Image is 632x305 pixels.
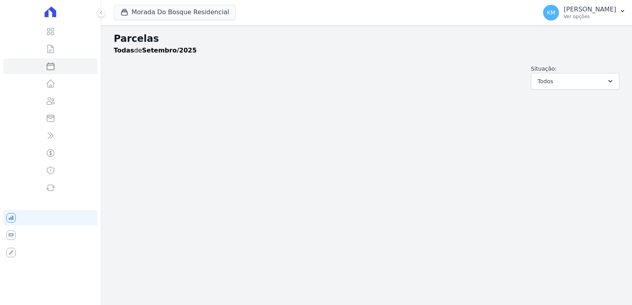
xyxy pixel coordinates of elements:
button: Todos [531,73,619,90]
h2: Parcelas [114,32,619,46]
button: Morada Do Bosque Residencial [114,5,236,20]
p: [PERSON_NAME] [564,6,616,13]
strong: Setembro/2025 [142,47,197,54]
span: KM [547,10,555,15]
span: Todos [538,77,553,86]
p: de [114,46,197,55]
button: KM [PERSON_NAME] Ver opções [537,2,632,24]
p: Ver opções [564,13,616,20]
label: Situação: [531,65,557,72]
strong: Todas [114,47,134,54]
